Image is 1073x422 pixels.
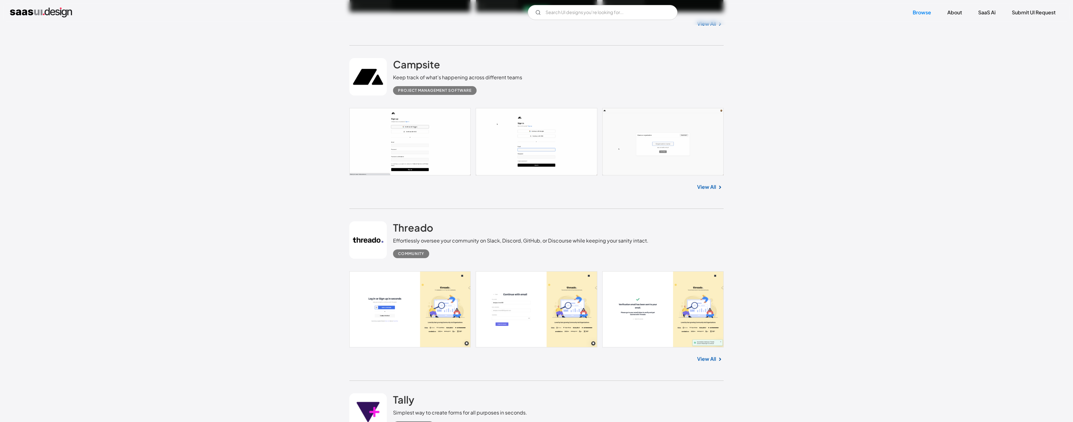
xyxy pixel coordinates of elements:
div: Keep track of what’s happening across different teams [393,74,522,81]
a: Submit UI Request [1004,6,1063,19]
h2: Campsite [393,58,440,71]
a: SaaS Ai [971,6,1003,19]
a: home [10,7,72,17]
input: Search UI designs you're looking for... [528,5,677,20]
a: Threado [393,221,433,237]
h2: Threado [393,221,433,234]
a: Campsite [393,58,440,74]
a: Browse [905,6,939,19]
div: Community [398,250,424,258]
a: View All [697,355,716,363]
div: Project Management Software [398,87,472,94]
a: View All [697,183,716,191]
div: Simplest way to create forms for all purposes in seconds. [393,409,527,416]
a: About [940,6,969,19]
a: Tally [393,393,414,409]
h2: Tally [393,393,414,406]
div: Effortlessly oversee your community on Slack, Discord, GitHub, or Discourse while keeping your sa... [393,237,648,244]
form: Email Form [528,5,677,20]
